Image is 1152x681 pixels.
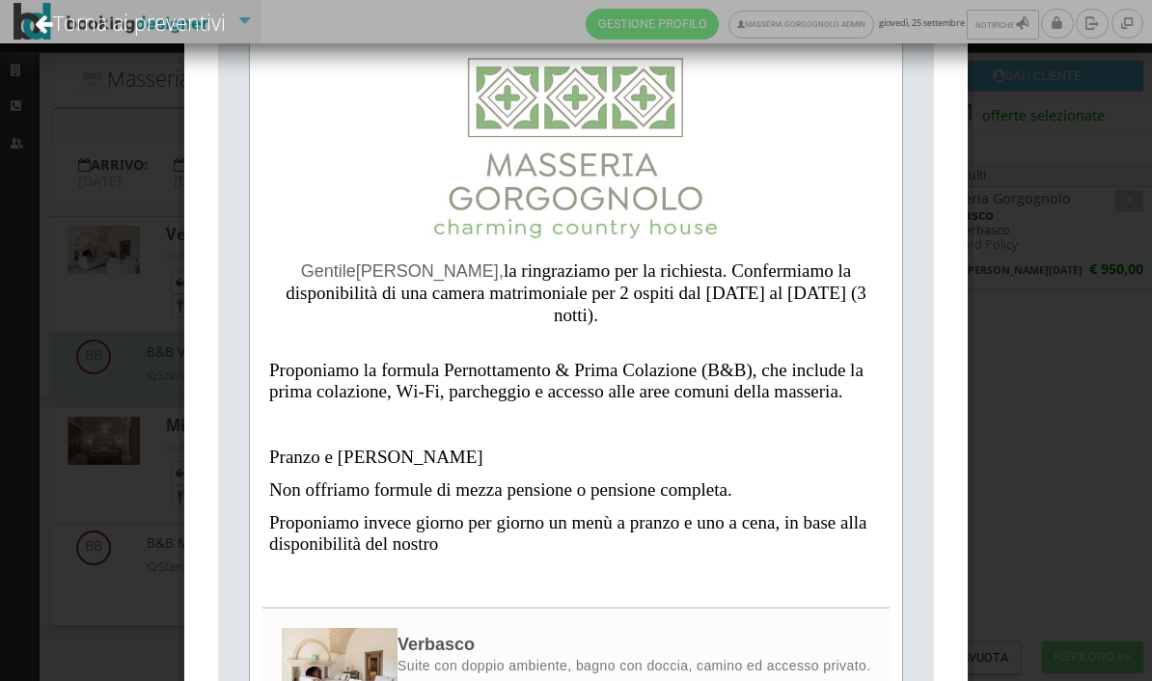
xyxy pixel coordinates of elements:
[420,55,733,243] img: 4f1f99ff585d11eeb13b0a069e529790.jpg
[269,479,732,500] span: Non offriamo formule di mezza pensione o pensione completa.
[398,635,475,654] span: Verbasco
[499,261,504,281] span: ,
[301,261,356,281] span: Gentile
[286,260,866,325] span: la ringraziamo per la richiesta. Confermiamo la disponibilità di una camera matrimoniale per 2 os...
[398,658,871,673] span: Suite con doppio ambiente, bagno con doccia, camino ed accesso privato.
[269,512,866,554] span: Proponiamo invece giorno per giorno un menù a pranzo e uno a cena, in base alla disponibilità del...
[269,360,864,401] span: Proponiamo la formula Pernottamento & Prima Colazione (B&B), che include la prima colazione, Wi-F...
[269,447,483,467] span: Pranzo e [PERSON_NAME]
[356,261,499,281] span: [PERSON_NAME]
